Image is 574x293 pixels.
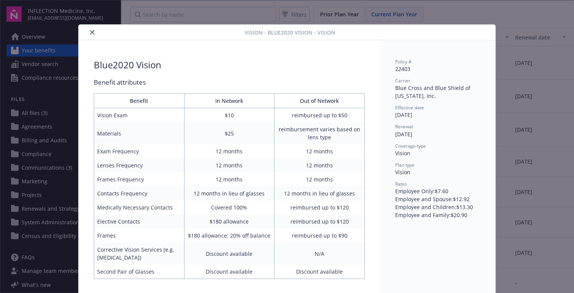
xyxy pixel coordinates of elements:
div: Employee and Children : $13.30 [395,203,480,211]
td: Vision Exam [94,108,184,123]
div: Employee and Spouse : $12.92 [395,195,480,203]
td: Materials [94,122,184,144]
td: Second Pair of Glasses [94,265,184,279]
td: Exam Frequency [94,144,184,158]
td: Lenses Frequency [94,158,184,172]
td: $180 allowance; 20% off balance [184,228,274,243]
span: Vision - Blue2020 Vision - Vision [245,28,335,36]
td: reimbursed up to $90 [274,228,365,243]
div: Blue Cross and Blue Shield of [US_STATE], Inc. [395,84,480,100]
div: Benefit attributes [94,77,365,87]
div: Vision [395,168,480,176]
div: Blue2020 Vision [94,58,161,71]
td: Corrective Vision Services (e.g. [MEDICAL_DATA]) [94,243,184,265]
td: 12 months [274,158,365,172]
span: Coverage type [395,143,426,149]
td: Frames [94,228,184,243]
td: reimbursed up to $50 [274,108,365,123]
td: Discount available [274,265,365,279]
td: reimbursed up to $120 [274,200,365,214]
td: 12 months [184,144,274,158]
span: Carrier [395,77,410,84]
button: close [88,28,97,37]
div: Vision [395,149,480,157]
span: Policy # [395,58,412,65]
td: 12 months [184,158,274,172]
div: [DATE] [395,111,480,119]
th: In Network [184,94,274,108]
div: 22403 [395,65,480,73]
td: 12 months [274,144,365,158]
td: Frames Frequency [94,172,184,186]
td: 12 months [274,172,365,186]
td: $25 [184,122,274,144]
td: reimbursed up to $120 [274,214,365,228]
th: Out of Network [274,94,365,108]
td: Medically Necessary Contacts [94,200,184,214]
td: Elective Contacts [94,214,184,228]
td: $180 allowance [184,214,274,228]
td: $10 [184,108,274,123]
span: Rates [395,181,407,187]
td: Covered 100% [184,200,274,214]
div: [DATE] [395,130,480,138]
span: Renewal [395,123,413,130]
td: Discount available [184,243,274,265]
th: Benefit [94,94,184,108]
td: 12 months in lieu of glasses [184,186,274,200]
td: reimbursement varies based on lens type [274,122,365,144]
td: 12 months [184,172,274,186]
div: Employee and Family : $20.90 [395,211,480,219]
td: N/A [274,243,365,265]
span: Effective date [395,104,424,111]
td: 12 months in lieu of glasses [274,186,365,200]
span: Plan type [395,162,415,168]
td: Discount available [184,265,274,279]
td: Contacts Frequency [94,186,184,200]
div: Employee Only : $7.60 [395,187,480,195]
